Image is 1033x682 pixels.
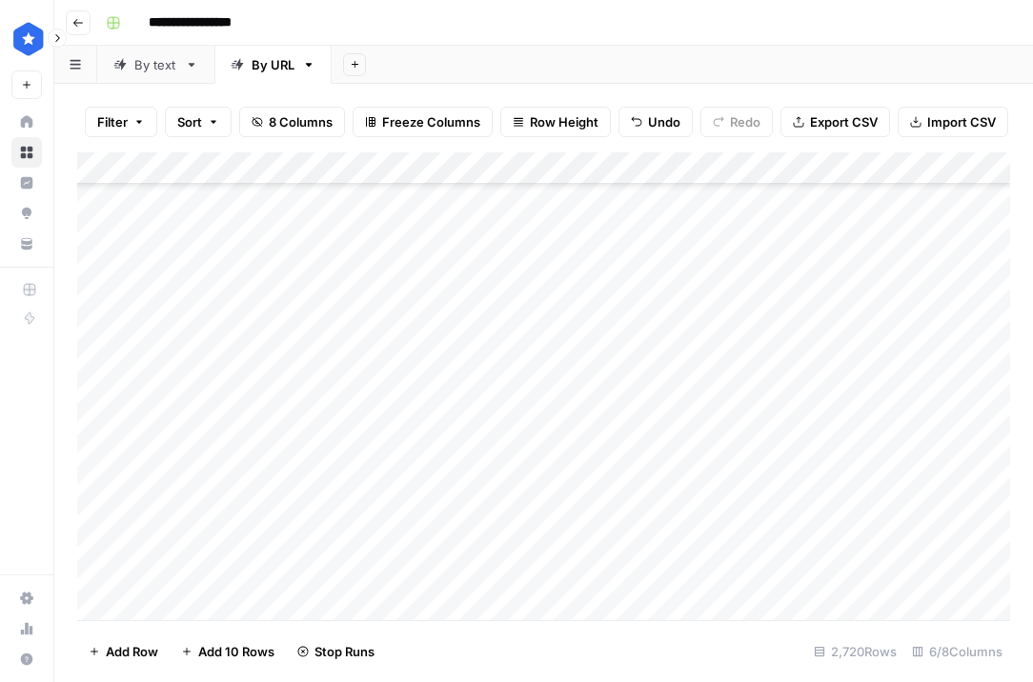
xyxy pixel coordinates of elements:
span: Undo [648,112,680,131]
img: ConsumerAffairs Logo [11,22,46,56]
a: Settings [11,583,42,613]
span: Import CSV [927,112,996,131]
button: Add 10 Rows [170,636,286,667]
button: Stop Runs [286,636,386,667]
div: By text [134,55,177,74]
a: Insights [11,168,42,198]
span: Export CSV [810,112,878,131]
span: Sort [177,112,202,131]
span: 8 Columns [269,112,333,131]
button: 8 Columns [239,107,345,137]
a: Your Data [11,229,42,259]
span: Freeze Columns [382,112,480,131]
span: Add Row [106,642,158,661]
a: Opportunities [11,198,42,229]
button: Add Row [77,636,170,667]
span: Stop Runs [314,642,375,661]
button: Workspace: ConsumerAffairs [11,15,42,63]
a: Usage [11,613,42,644]
a: By URL [214,46,332,84]
button: Freeze Columns [353,107,493,137]
button: Sort [165,107,232,137]
a: Home [11,107,42,137]
span: Add 10 Rows [198,642,274,661]
div: By URL [252,55,294,74]
button: Redo [700,107,773,137]
button: Undo [618,107,693,137]
button: Row Height [500,107,611,137]
button: Import CSV [898,107,1008,137]
button: Filter [85,107,157,137]
a: Browse [11,137,42,168]
a: By text [97,46,214,84]
button: Help + Support [11,644,42,674]
span: Row Height [530,112,598,131]
span: Redo [730,112,760,131]
span: Filter [97,112,128,131]
div: 2,720 Rows [806,636,904,667]
button: Export CSV [780,107,890,137]
div: 6/8 Columns [904,636,1010,667]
